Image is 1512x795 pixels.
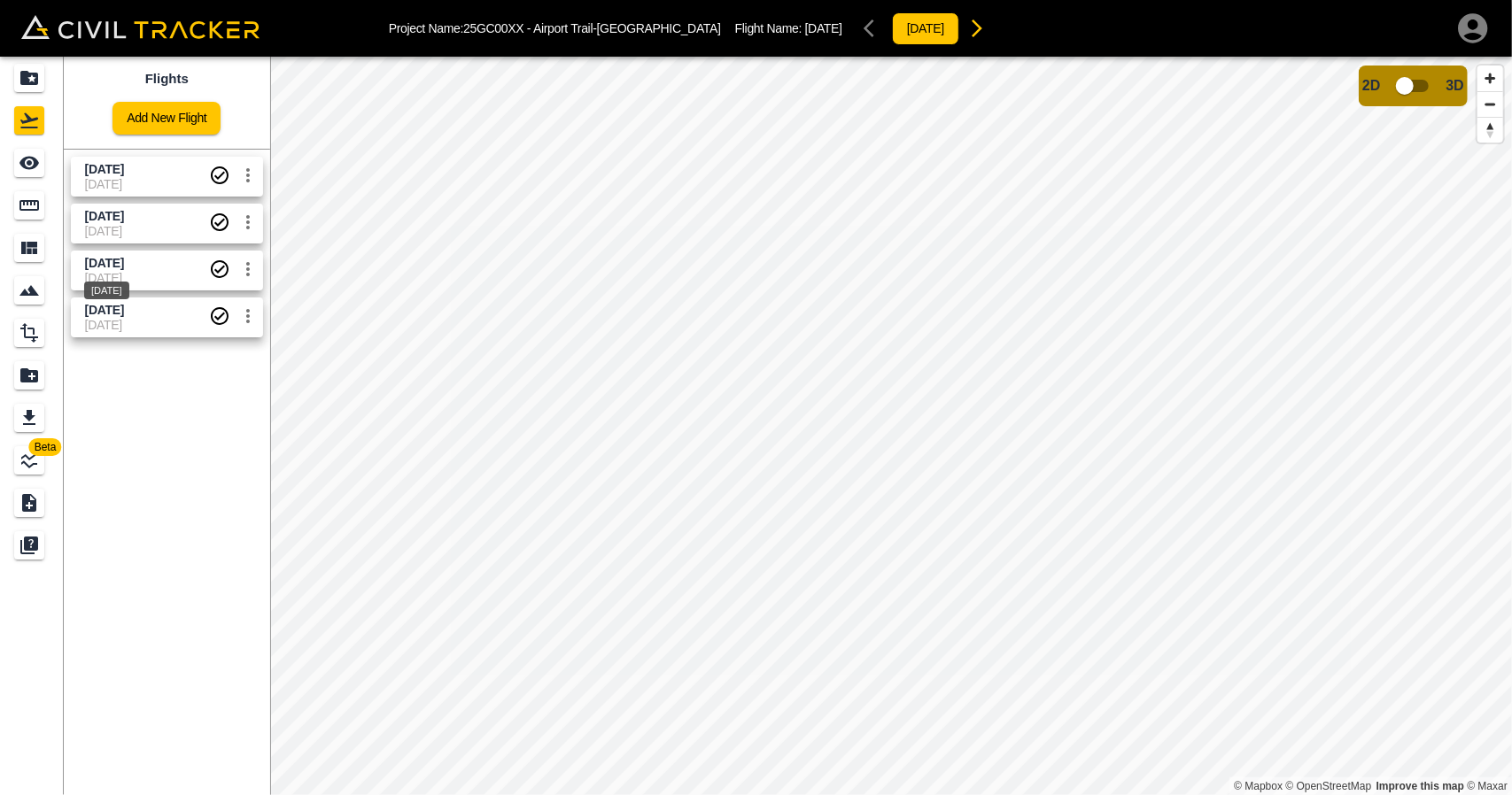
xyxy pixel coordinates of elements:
[270,57,1512,795] canvas: Map
[84,282,129,299] div: [DATE]
[389,21,721,35] p: Project Name: 25GC00XX - Airport Trail-[GEOGRAPHIC_DATA]
[1376,780,1464,792] a: Map feedback
[735,21,842,35] p: Flight Name:
[892,12,959,45] button: [DATE]
[1477,66,1503,91] button: Zoom in
[1477,117,1503,143] button: Reset bearing to north
[805,21,842,35] span: [DATE]
[1362,78,1380,94] span: 2D
[21,15,260,40] img: Civil Tracker
[1234,780,1283,792] a: Mapbox
[1286,780,1372,792] a: OpenStreetMap
[1446,78,1464,94] span: 3D
[1467,780,1508,792] a: Maxar
[1477,91,1503,117] button: Zoom out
